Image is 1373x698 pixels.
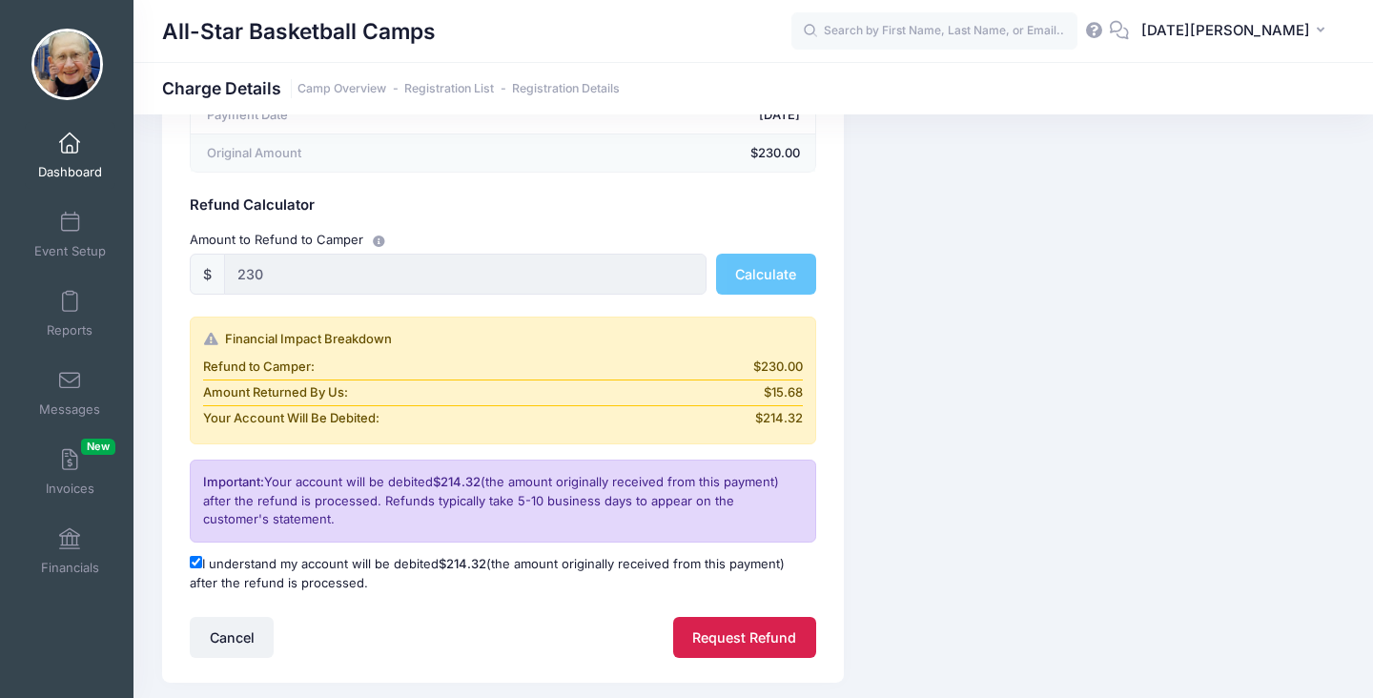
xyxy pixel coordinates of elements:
[25,122,115,189] a: Dashboard
[41,560,99,576] span: Financials
[203,330,803,349] div: Financial Impact Breakdown
[191,134,426,173] td: Original Amount
[224,254,707,295] input: 0.00
[404,82,494,96] a: Registration List
[764,383,803,402] span: $15.68
[297,82,386,96] a: Camp Overview
[190,460,816,543] div: Your account will be debited (the amount originally received from this payment) after the refund ...
[46,481,94,497] span: Invoices
[203,358,315,377] span: Refund to Camper:
[753,358,803,377] span: $230.00
[203,409,379,428] span: Your Account Will Be Debited:
[162,10,436,53] h1: All-Star Basketball Camps
[426,96,815,134] td: [DATE]
[25,359,115,426] a: Messages
[673,617,816,658] button: Request Refund
[191,96,426,134] td: Payment Date
[181,230,826,250] div: Amount to Refund to Camper
[1129,10,1344,53] button: [DATE][PERSON_NAME]
[203,383,348,402] span: Amount Returned By Us:
[162,78,620,98] h1: Charge Details
[39,401,100,418] span: Messages
[755,409,803,428] span: $214.32
[203,474,264,489] span: Important:
[433,474,481,489] span: $214.32
[25,518,115,585] a: Financials
[25,201,115,268] a: Event Setup
[791,12,1077,51] input: Search by First Name, Last Name, or Email...
[25,439,115,505] a: InvoicesNew
[25,280,115,347] a: Reports
[1141,20,1310,41] span: [DATE][PERSON_NAME]
[190,555,816,592] label: I understand my account will be debited (the amount originally received from this payment) after ...
[190,617,274,658] button: Cancel
[34,243,106,259] span: Event Setup
[512,82,620,96] a: Registration Details
[81,439,115,455] span: New
[31,29,103,100] img: All-Star Basketball Camps
[426,134,815,173] td: $230.00
[190,254,225,295] div: $
[38,164,102,180] span: Dashboard
[439,556,486,571] span: $214.32
[47,322,92,339] span: Reports
[190,556,202,568] input: I understand my account will be debited$214.32(the amount originally received from this payment) ...
[190,197,816,215] h5: Refund Calculator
